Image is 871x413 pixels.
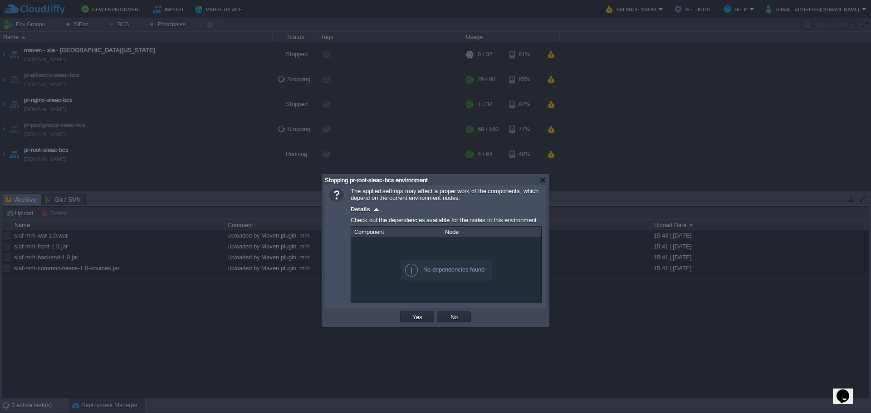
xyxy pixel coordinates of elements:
[351,214,542,226] div: Check out the dependencies available for the nodes in this environment:
[410,313,425,321] button: Yes
[401,260,492,281] div: No dependencies found
[351,206,370,213] span: Details
[833,377,862,404] iframe: chat widget
[351,188,538,201] span: The applied settings may affect a proper work of the components, which depend on the current envi...
[325,177,428,184] span: Stopping pr-root-sieac-bcs environment
[443,227,537,237] div: Node
[352,227,442,237] div: Component
[448,313,460,321] button: No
